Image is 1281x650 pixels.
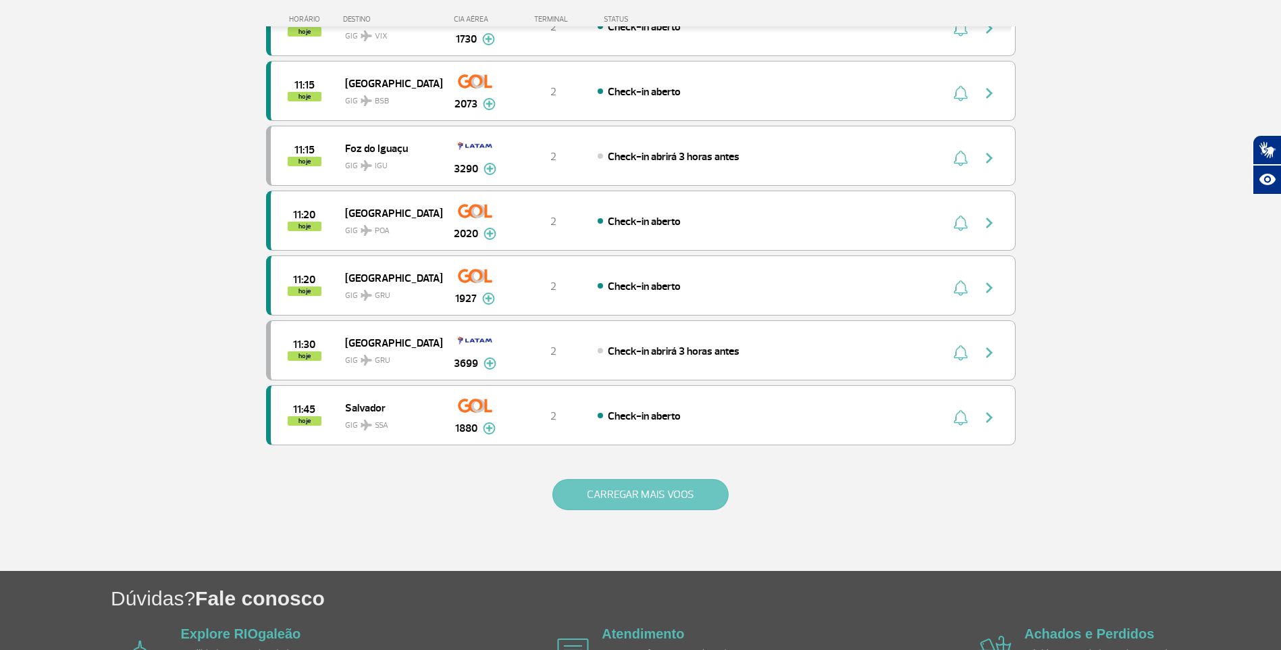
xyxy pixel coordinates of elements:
span: 2025-08-26 11:20:00 [293,210,315,220]
img: seta-direita-painel-voo.svg [981,150,997,166]
span: BSB [375,95,389,107]
span: 1927 [455,291,477,307]
span: Check-in aberto [608,280,681,293]
span: 2025-08-26 11:30:00 [293,340,315,349]
img: seta-direita-painel-voo.svg [981,409,997,426]
div: HORÁRIO [270,15,344,24]
img: mais-info-painel-voo.svg [483,228,496,240]
span: 3290 [454,161,478,177]
img: mais-info-painel-voo.svg [483,163,496,175]
span: 3699 [454,355,478,372]
span: GRU [375,290,390,302]
span: 1730 [456,31,477,47]
span: GIG [345,153,432,172]
span: hoje [288,92,321,101]
img: destiny_airplane.svg [361,95,372,106]
span: 2073 [454,96,477,112]
img: mais-info-painel-voo.svg [483,422,496,434]
span: hoje [288,286,321,296]
img: destiny_airplane.svg [361,160,372,171]
span: 2 [550,150,556,164]
img: destiny_airplane.svg [361,355,372,366]
div: CIA AÉREA [442,15,509,24]
span: 2 [550,280,556,293]
a: Achados e Perdidos [1024,626,1154,641]
span: 2025-08-26 11:15:00 [294,145,315,155]
button: Abrir tradutor de língua de sinais. [1253,135,1281,165]
img: destiny_airplane.svg [361,225,372,236]
div: TERMINAL [509,15,597,24]
span: SSA [375,420,388,432]
span: 2 [550,345,556,358]
span: hoje [288,157,321,166]
span: GIG [345,412,432,432]
span: Check-in aberto [608,20,681,34]
img: destiny_airplane.svg [361,30,372,41]
img: seta-direita-painel-voo.svg [981,280,997,296]
span: 2 [550,20,556,34]
span: [GEOGRAPHIC_DATA] [345,204,432,222]
span: Salvador [345,399,432,416]
img: seta-direita-painel-voo.svg [981,85,997,101]
span: GRU [375,355,390,367]
span: 2025-08-26 11:20:00 [293,275,315,284]
a: Atendimento [602,626,684,641]
span: Fale conosco [195,587,325,609]
img: mais-info-painel-voo.svg [483,98,496,110]
span: 2 [550,215,556,228]
span: hoje [288,222,321,231]
img: mais-info-painel-voo.svg [482,33,495,45]
img: sino-painel-voo.svg [953,150,968,166]
button: Abrir recursos assistivos. [1253,165,1281,195]
h1: Dúvidas? [111,584,1281,612]
img: seta-direita-painel-voo.svg [981,345,997,361]
img: sino-painel-voo.svg [953,85,968,101]
img: sino-painel-voo.svg [953,280,968,296]
img: mais-info-painel-voo.svg [482,293,495,305]
span: 1880 [455,420,477,436]
span: Check-in aberto [608,409,681,423]
span: Foz do Iguaçu [345,139,432,157]
span: 2025-08-26 11:15:00 [294,80,315,90]
span: 2 [550,85,556,99]
img: sino-painel-voo.svg [953,409,968,426]
span: 2 [550,409,556,423]
span: hoje [288,351,321,361]
img: seta-direita-painel-voo.svg [981,215,997,231]
span: 2025-08-26 11:45:00 [293,405,315,414]
img: mais-info-painel-voo.svg [483,357,496,370]
span: GIG [345,347,432,367]
img: destiny_airplane.svg [361,290,372,301]
span: 2020 [454,226,478,242]
span: Check-in aberto [608,215,681,228]
span: [GEOGRAPHIC_DATA] [345,269,432,286]
a: Explore RIOgaleão [181,626,301,641]
img: sino-painel-voo.svg [953,215,968,231]
span: POA [375,225,390,237]
img: sino-painel-voo.svg [953,345,968,361]
span: [GEOGRAPHIC_DATA] [345,74,432,92]
button: CARREGAR MAIS VOOS [552,479,729,510]
span: VIX [375,30,388,43]
div: STATUS [597,15,707,24]
img: destiny_airplane.svg [361,420,372,430]
div: DESTINO [343,15,442,24]
span: IGU [375,160,388,172]
span: GIG [345,282,432,302]
span: Check-in aberto [608,85,681,99]
span: Check-in abrirá 3 horas antes [608,150,739,164]
span: Check-in abrirá 3 horas antes [608,345,739,358]
div: Plugin de acessibilidade da Hand Talk. [1253,135,1281,195]
span: [GEOGRAPHIC_DATA] [345,334,432,351]
span: GIG [345,218,432,237]
span: GIG [345,88,432,107]
span: hoje [288,416,321,426]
